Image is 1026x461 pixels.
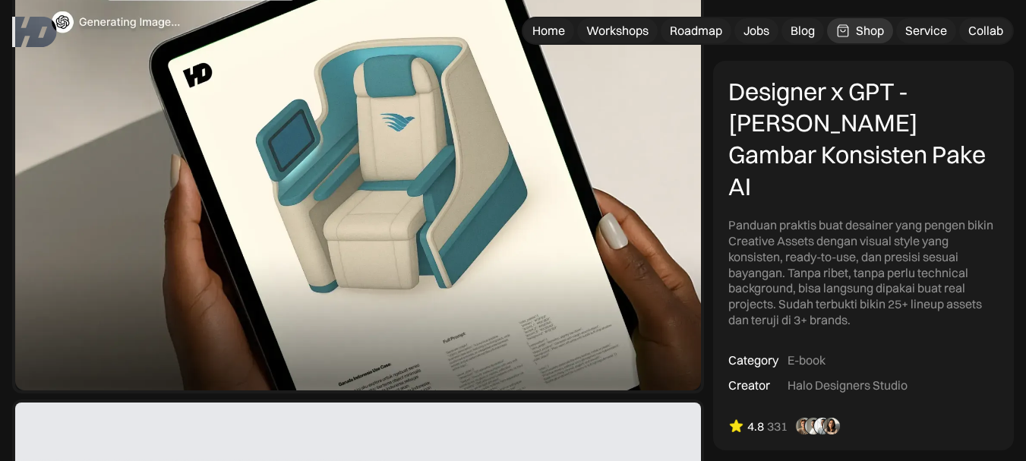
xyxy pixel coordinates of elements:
[728,76,999,202] div: Designer x GPT - [PERSON_NAME] Gambar Konsisten Pake AI
[781,18,824,43] a: Blog
[728,352,778,368] div: Category
[728,217,999,328] div: Panduan praktis buat desainer yang pengen bikin Creative Assets dengan visual style yang konsiste...
[788,352,826,368] div: E-book
[670,23,722,39] div: Roadmap
[743,23,769,39] div: Jobs
[968,23,1003,39] div: Collab
[856,23,884,39] div: Shop
[959,18,1012,43] a: Collab
[896,18,956,43] a: Service
[788,377,908,393] div: Halo Designers Studio
[577,18,658,43] a: Workshops
[523,18,574,43] a: Home
[728,377,770,393] div: Creator
[827,18,893,43] a: Shop
[532,23,565,39] div: Home
[791,23,815,39] div: Blog
[767,418,788,434] div: 331
[734,18,778,43] a: Jobs
[661,18,731,43] a: Roadmap
[586,23,649,39] div: Workshops
[747,418,764,434] div: 4.8
[905,23,947,39] div: Service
